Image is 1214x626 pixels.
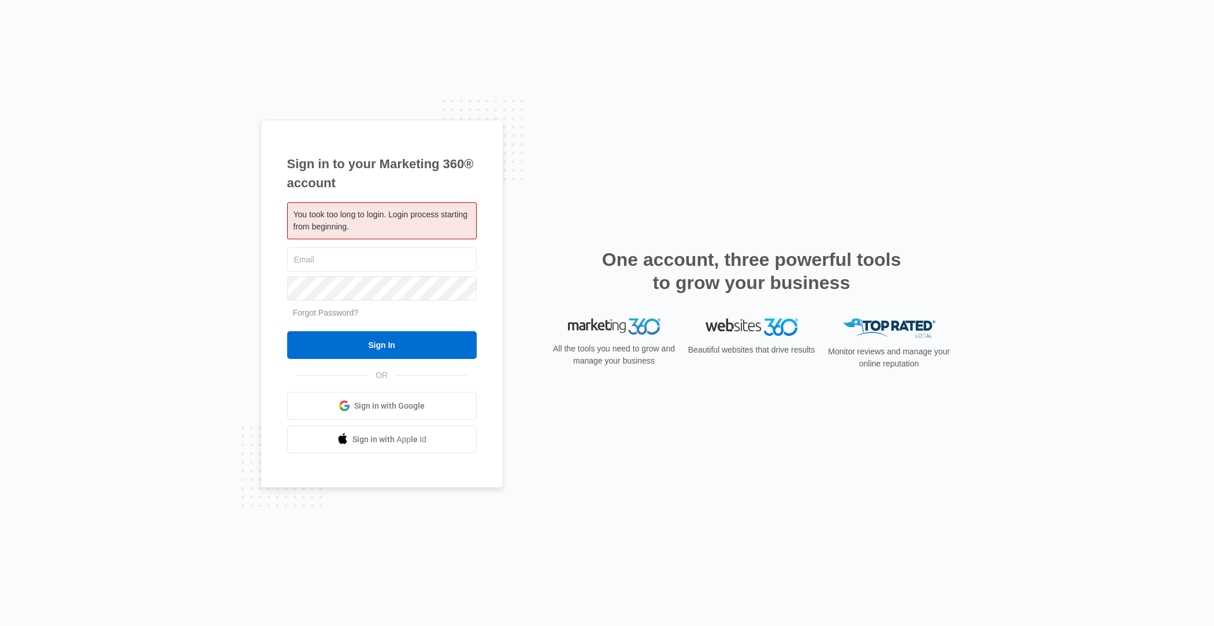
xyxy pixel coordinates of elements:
a: Sign in with Google [287,392,477,420]
img: Websites 360 [706,318,798,335]
p: All the tools you need to grow and manage your business [550,343,679,367]
span: Sign in with Google [354,400,425,412]
a: Forgot Password? [293,308,359,317]
img: Top Rated Local [843,318,935,338]
span: You took too long to login. Login process starting from beginning. [294,210,467,231]
input: Email [287,247,477,272]
img: Marketing 360 [568,318,660,335]
input: Sign In [287,331,477,359]
a: Sign in with Apple Id [287,425,477,453]
p: Beautiful websites that drive results [687,344,816,356]
p: Monitor reviews and manage your online reputation [825,346,954,370]
h2: One account, three powerful tools to grow your business [599,248,905,294]
span: OR [367,369,396,381]
span: Sign in with Apple Id [352,434,426,446]
h1: Sign in to your Marketing 360® account [287,154,477,192]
